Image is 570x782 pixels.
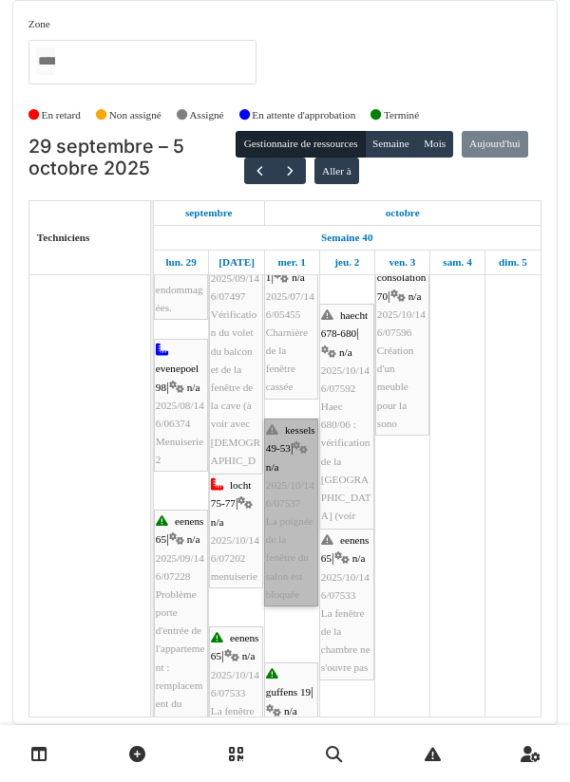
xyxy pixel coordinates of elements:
span: Problème porte d'entrée de l'appartement : remplacement du cylindre [156,588,205,727]
a: 29 septembre 2025 [161,251,200,274]
span: Charnière de la fenêtre cassée [266,326,308,393]
span: consolation 70 [377,271,427,301]
button: Aujourd'hui [462,131,528,158]
span: Haec 680/06 : vérification de la [GEOGRAPHIC_DATA] (voir photo) [321,400,371,539]
span: Vérification du volet du balcon et de la fenêtre de la cave (à voir avec [DEMOGRAPHIC_DATA]) [211,308,260,484]
span: n/a [292,271,305,283]
span: eenens 65 [211,632,259,661]
span: 2025/10/146/07533 [321,571,370,601]
div: | [321,307,372,543]
div: | [377,251,427,433]
span: n/a [242,650,256,661]
span: n/a [284,705,297,717]
span: menuiserie [211,570,257,582]
span: n/a [352,552,366,564]
span: guffens 19 [266,686,311,698]
button: Précédent [244,158,275,185]
label: Terminé [384,107,419,123]
button: Mois [416,131,454,158]
span: n/a [408,290,422,302]
a: 2 octobre 2025 [330,251,364,274]
span: n/a [339,346,352,358]
span: La fenêtre de la chambre ne s'ouvre pas [321,607,370,674]
span: Création d'un meuble pour la sono [377,344,414,429]
a: 5 octobre 2025 [494,251,532,274]
span: 2025/08/146/06374 [156,400,204,429]
span: Techniciens [37,232,90,243]
div: | [211,476,261,586]
span: n/a [187,533,200,545]
span: evenepoel 98 [156,363,199,392]
span: 2025/10/146/07533 [211,669,259,698]
span: eenens 65 [321,534,370,564]
span: 2025/09/146/07228 [156,552,204,582]
h2: 29 septembre – 5 octobre 2025 [28,136,237,180]
button: Gestionnaire de ressources [236,131,365,158]
div: | [211,196,261,488]
button: Suivant [275,158,306,185]
div: | [321,531,372,678]
span: La fenêtre de la chambre ne s'ouvre pas [211,705,260,772]
span: Menuiserie 2 [156,436,203,465]
span: haecht 678-680 [321,309,368,339]
a: 29 septembre 2025 [180,201,237,225]
span: eenens 65 [156,515,204,545]
span: 2025/10/146/07592 [321,364,370,394]
label: Zone [28,16,50,32]
label: Non assigné [109,107,161,123]
label: En attente d'approbation [252,107,355,123]
label: En retard [42,107,81,123]
span: 2025/10/146/07596 [377,308,426,338]
span: n/a [187,382,200,393]
span: 2025/07/146/05455 [266,290,314,320]
span: 2025/10/146/07202 [211,534,259,564]
div: | [156,342,206,469]
button: Aller à [314,158,359,184]
div: | [266,251,316,397]
a: 1 octobre 2025 [381,201,425,225]
span: n/a [211,516,224,528]
label: Assigné [190,107,224,123]
a: 1 octobre 2025 [273,251,310,274]
input: Tous [36,47,55,75]
a: 3 octobre 2025 [384,251,420,274]
div: | [156,512,206,731]
span: locht 75-77 [211,479,252,509]
button: Semaine [365,131,417,158]
a: 30 septembre 2025 [214,251,259,274]
a: 4 octobre 2025 [438,251,476,274]
a: Semaine 40 [316,226,377,250]
div: | [211,629,261,775]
